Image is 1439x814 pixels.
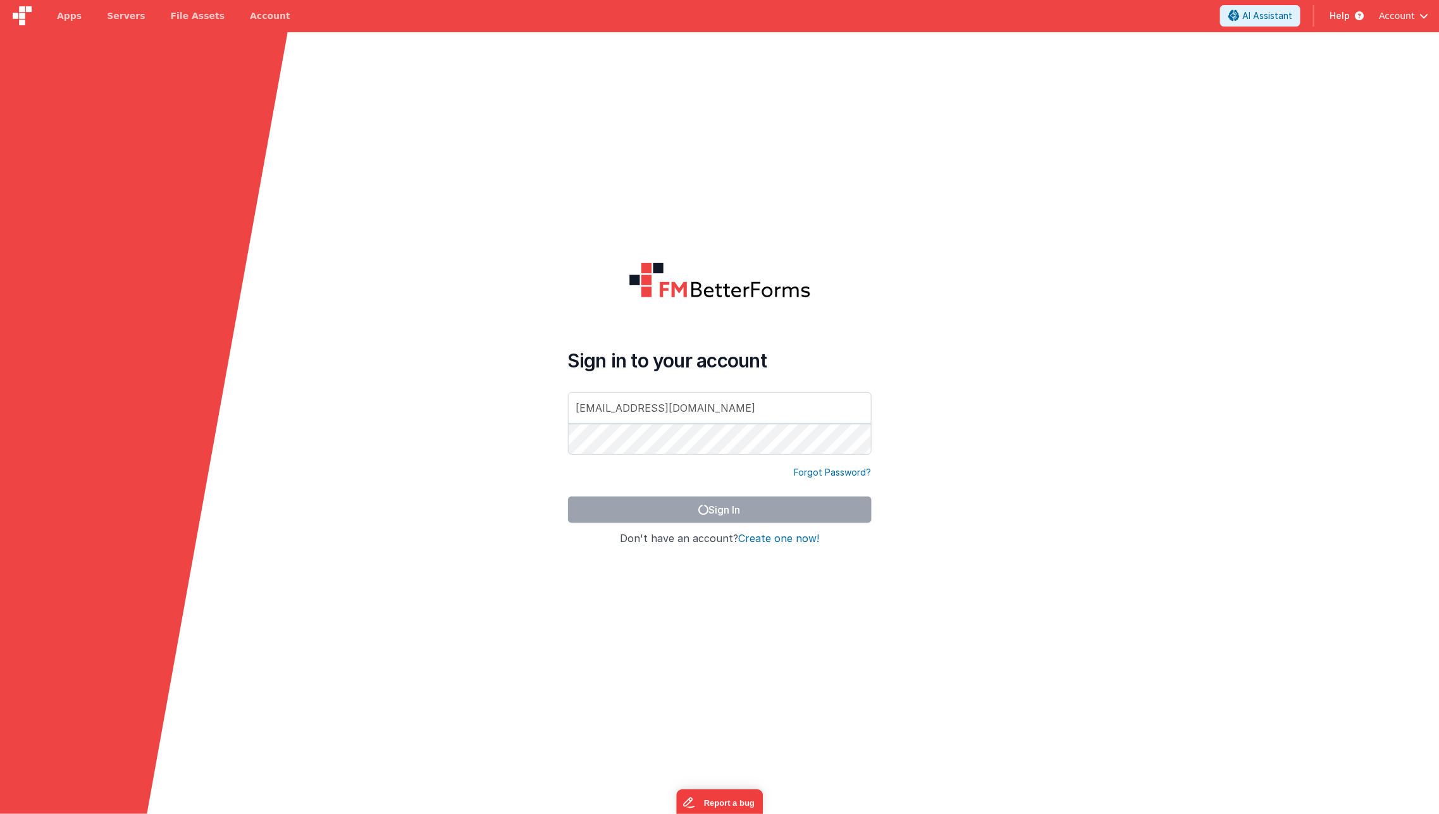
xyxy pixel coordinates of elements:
[568,349,872,372] h4: Sign in to your account
[171,9,225,22] span: File Assets
[1242,9,1292,22] span: AI Assistant
[738,533,819,545] button: Create one now!
[568,533,872,545] h4: Don't have an account?
[568,496,872,523] button: Sign In
[1379,9,1429,22] button: Account
[1330,9,1350,22] span: Help
[57,9,82,22] span: Apps
[1220,5,1300,27] button: AI Assistant
[794,466,872,479] a: Forgot Password?
[1379,9,1415,22] span: Account
[568,392,872,424] input: Email Address
[107,9,145,22] span: Servers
